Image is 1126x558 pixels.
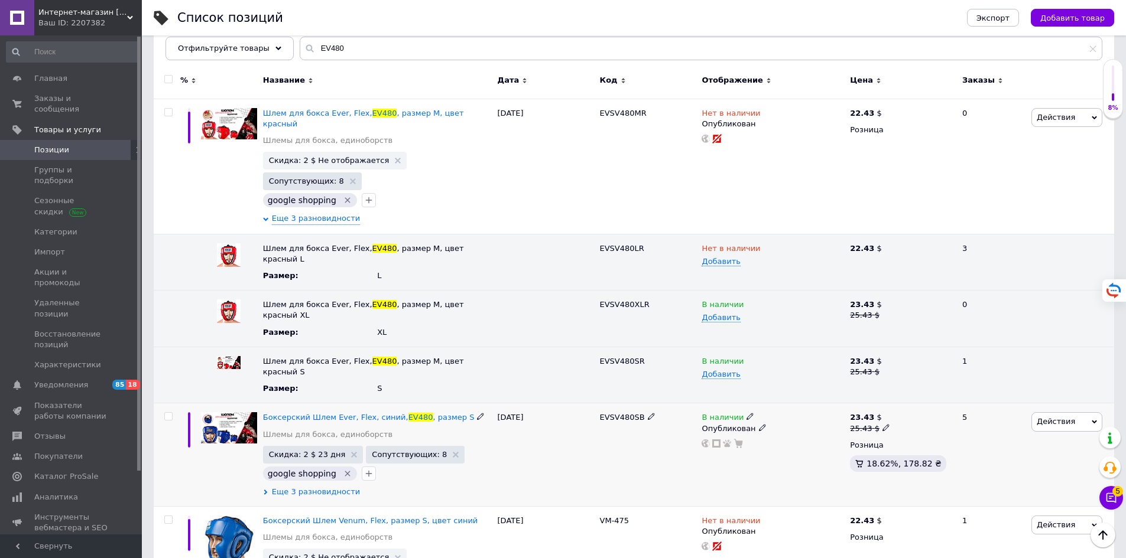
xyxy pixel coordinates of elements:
span: Боксерский Шлем Ever, Flex, синий, [263,413,408,422]
span: Инструменты вебмастера и SEO [34,512,109,533]
input: Поиск по названию позиции, артикулу и поисковым запросам [300,37,1102,60]
div: Опубликован [702,526,844,537]
span: 18 [126,380,139,390]
span: , размер М, цвет красный XL [263,300,464,319]
a: Шлемы для бокса, единоборств [263,429,392,440]
span: Действия [1037,417,1075,426]
span: Покупатели [34,451,83,462]
span: Цена [850,75,873,86]
div: Опубликован [702,119,844,129]
span: Действия [1037,520,1075,529]
span: Шлем для бокса Ever, Flex, [263,357,372,366]
svg: Удалить метку [343,195,352,205]
span: Заказы и сообщения [34,93,109,115]
img: Шлем для бокса Ever, Flex, EV480, размер М, цвет красный S [217,356,241,369]
span: VM-475 [600,516,629,525]
span: Позиции [34,145,69,155]
span: Нет в наличии [702,109,760,121]
b: 23.43 [850,413,874,422]
span: EV480 [372,357,397,366]
div: $ [850,108,882,119]
input: Поиск [6,41,139,63]
span: Сопутствующих: 8 [372,451,447,458]
span: EVSV480МR [600,109,647,118]
div: 8% [1104,104,1122,112]
span: Группы и подборки [34,165,109,186]
img: Боксерский Шлем Ever, Flex, синий, EV480, размер S [201,412,257,443]
span: В наличии [702,300,744,312]
div: Размер : [263,270,346,281]
div: $ [850,356,952,367]
span: Отображение [702,75,762,86]
span: Категории [34,227,77,237]
div: [DATE] [495,99,597,234]
span: Показатели работы компании [34,400,109,422]
span: , размер М, цвет красный S [263,357,464,376]
button: Экспорт [967,9,1019,27]
div: 0 [955,291,1028,347]
a: Шлем для бокса Ever, Flex,EV480, размер М, цвет красный [263,109,464,128]
span: 5 [1112,486,1123,497]
span: EVSV480SB [600,413,645,422]
span: Шлем для бокса Ever, Flex, [263,244,372,253]
span: Название [263,75,305,86]
div: Розница [850,125,952,135]
span: , размер М, цвет красный L [263,244,464,263]
span: Аналитика [34,492,78,502]
span: Интернет-магазин ПОЛЬ [38,7,127,18]
div: $ [850,299,952,310]
span: Нет в наличии [702,516,760,528]
div: XL [377,327,491,338]
div: Список позиций [177,12,283,24]
span: EVSV480XLR [600,300,650,309]
span: Сезонные скидки [34,195,109,217]
span: Еще 3 разновидности [272,213,360,224]
a: Шлемы для бокса, единоборств [263,532,392,543]
span: Товары и услуги [34,125,101,135]
div: 25.43 $ [850,423,890,434]
span: Сопутствующих: 8 [269,177,344,185]
span: Акции и промокоды [34,267,109,288]
div: Розница [850,440,952,451]
span: Уведомления [34,380,88,390]
span: % [180,75,188,86]
span: Еще 3 разновидности [272,487,360,497]
span: 85 [112,380,126,390]
span: , размер М, цвет красный [263,109,464,128]
span: google shopping [268,195,336,205]
span: EVSV480LR [600,244,644,253]
button: Наверх [1091,523,1115,547]
span: Заказы [962,75,995,86]
span: Отзывы [34,431,66,442]
span: Главная [34,73,67,84]
div: $ [850,515,882,526]
span: Каталог ProSale [34,471,98,482]
span: 18.62%, 178.82 ₴ [867,459,942,468]
span: Добавить товар [1040,14,1105,22]
span: Восстановление позиций [34,329,109,350]
div: $ [850,243,952,254]
span: Скидка: 2 $ 23 дня [269,451,346,458]
span: Скидка: 2 $ Не отображается [269,156,389,164]
span: EV480 [372,109,397,118]
span: Код [600,75,618,86]
b: 23.43 [850,300,874,309]
div: Размер : [263,327,346,338]
div: [DATE] [495,403,597,507]
span: В наличии [702,413,744,425]
div: Название унаследовано от основного товара [263,356,492,377]
div: 25.43 $ [850,367,952,377]
button: Добавить товар [1031,9,1114,27]
div: Название унаследовано от основного товара [263,243,492,265]
span: Добавить [702,370,740,379]
span: Шлем для бокса Ever, Flex, [263,109,372,118]
span: Нет в наличии [702,244,760,256]
span: Добавить [702,257,740,266]
div: S [377,383,491,394]
span: Добавить [702,313,740,322]
img: Шлем для бокса Ever, Flex, EV480, размер М, цвет красный XL [217,299,241,323]
div: Розница [850,532,952,543]
span: Боксерский Шлем Venum, Flex, размер S, цвет синий [263,516,478,525]
span: Шлем для бокса Ever, Flex, [263,300,372,309]
span: EV480 [372,244,397,253]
